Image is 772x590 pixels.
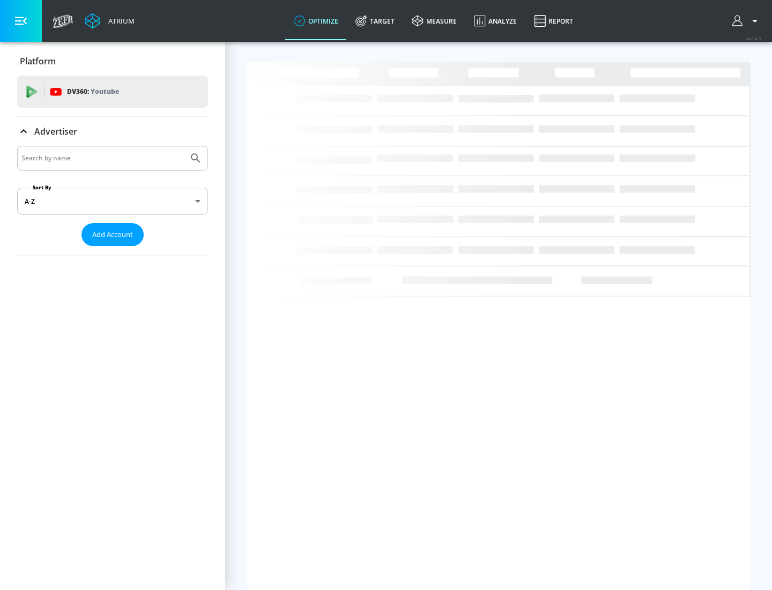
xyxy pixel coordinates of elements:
[20,55,56,67] p: Platform
[81,223,144,246] button: Add Account
[403,2,465,40] a: measure
[17,76,208,108] div: DV360: Youtube
[17,188,208,215] div: A-Z
[31,184,54,191] label: Sort By
[85,13,135,29] a: Atrium
[746,35,761,41] span: v 4.24.0
[91,86,119,97] p: Youtube
[347,2,403,40] a: Target
[17,46,208,76] div: Platform
[17,246,208,255] nav: list of Advertiser
[21,151,184,165] input: Search by name
[34,126,77,137] p: Advertiser
[525,2,582,40] a: Report
[17,146,208,255] div: Advertiser
[92,228,133,241] span: Add Account
[67,86,119,98] p: DV360:
[104,16,135,26] div: Atrium
[17,116,208,146] div: Advertiser
[285,2,347,40] a: optimize
[465,2,525,40] a: Analyze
